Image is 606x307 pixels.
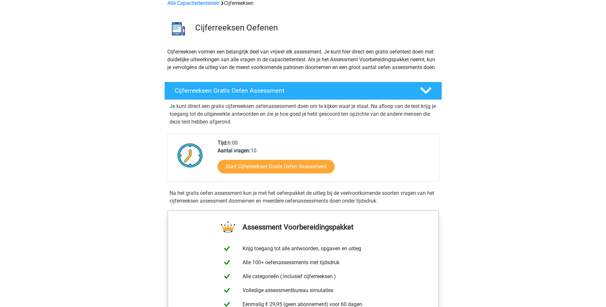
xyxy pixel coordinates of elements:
[218,160,335,173] a: Start Cijferreeksen Gratis Oefen Assessment
[213,139,439,181] div: 6:00 10
[195,23,437,33] h3: Cijferreeksen Oefenen
[218,140,228,146] b: Tijd:
[167,48,439,71] p: Cijferreeksen vormen een belangrijk deel van vrijwel elk assessment. Je kunt hier direct een grat...
[175,87,410,94] h4: Cijferreeksen Gratis Oefen Assessment
[218,148,251,154] b: Aantal vragen:
[170,102,437,126] p: Je kunt direct een gratis cijferreeksen oefenassessment doen om te kijken waar je staat. Na afloo...
[165,15,192,42] img: cijferreeksen
[162,82,445,100] a: Cijferreeksen Gratis Oefen Assessment
[167,189,439,205] div: Na het gratis oefen assessment kun je met het oefenpakket de uitleg bij de veelvoorkomende soorte...
[174,139,207,171] img: Klok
